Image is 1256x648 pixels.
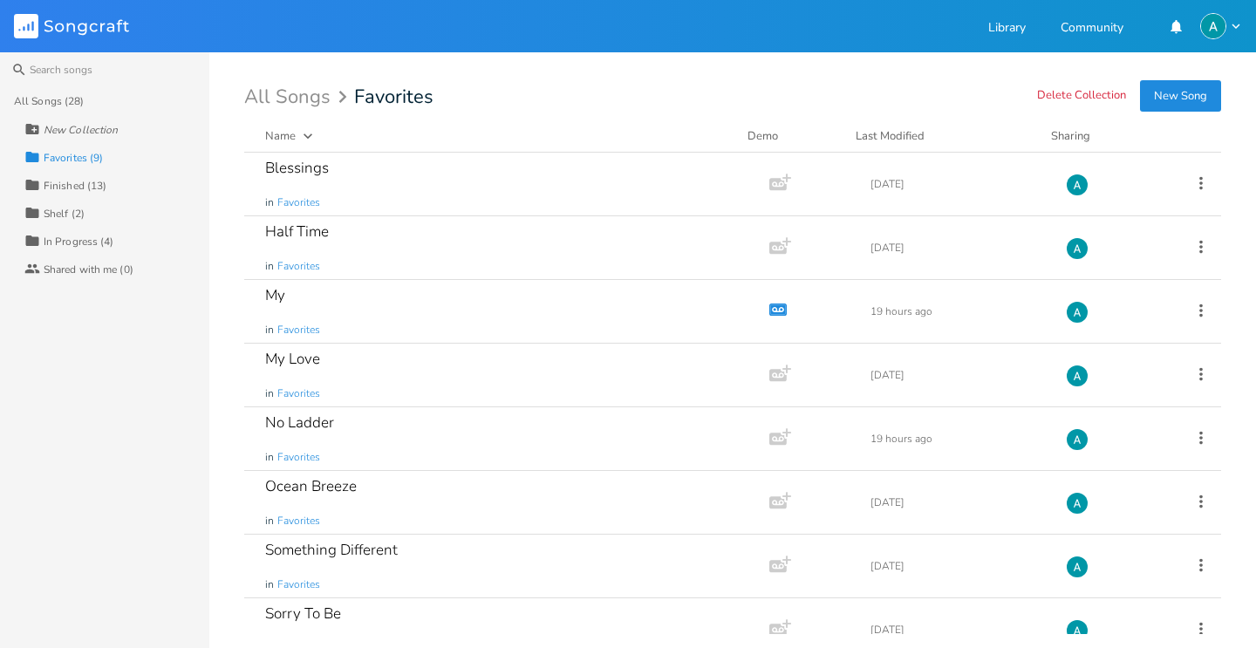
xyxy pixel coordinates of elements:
[277,323,320,338] span: Favorites
[265,323,274,338] span: in
[265,127,727,145] button: Name
[277,259,320,274] span: Favorites
[870,179,1045,189] div: [DATE]
[856,128,925,144] div: Last Modified
[277,386,320,401] span: Favorites
[870,497,1045,508] div: [DATE]
[870,242,1045,253] div: [DATE]
[1051,127,1156,145] div: Sharing
[265,224,329,239] div: Half Time
[988,22,1026,37] a: Library
[747,127,835,145] div: Demo
[870,433,1045,444] div: 19 hours ago
[1066,301,1089,324] img: Alex
[265,415,334,430] div: No Ladder
[354,87,433,106] span: Favorites
[265,288,285,303] div: My
[1066,556,1089,578] img: Alex
[1037,89,1126,104] button: Delete Collection
[265,195,274,210] span: in
[44,125,118,135] div: New Collection
[1066,174,1089,196] img: Alex
[265,514,274,529] span: in
[1066,365,1089,387] img: Alex
[265,542,398,557] div: Something Different
[1066,619,1089,642] img: Alex
[870,624,1045,635] div: [DATE]
[277,577,320,592] span: Favorites
[14,96,84,106] div: All Songs (28)
[1200,13,1226,39] img: Alex
[1066,492,1089,515] img: Alex
[265,128,296,144] div: Name
[870,561,1045,571] div: [DATE]
[265,386,274,401] span: in
[1061,22,1123,37] a: Community
[44,264,133,275] div: Shared with me (0)
[277,195,320,210] span: Favorites
[265,259,274,274] span: in
[44,153,103,163] div: Favorites (9)
[277,450,320,465] span: Favorites
[277,514,320,529] span: Favorites
[870,306,1045,317] div: 19 hours ago
[1140,80,1221,112] button: New Song
[265,160,329,175] div: Blessings
[265,450,274,465] span: in
[44,208,85,219] div: Shelf (2)
[244,89,352,106] div: All Songs
[856,127,1030,145] button: Last Modified
[265,606,341,621] div: Sorry To Be
[1066,237,1089,260] img: Alex
[1066,428,1089,451] img: Alex
[44,236,114,247] div: In Progress (4)
[265,577,274,592] span: in
[265,351,320,366] div: My Love
[44,181,106,191] div: Finished (13)
[870,370,1045,380] div: [DATE]
[265,479,357,494] div: Ocean Breeze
